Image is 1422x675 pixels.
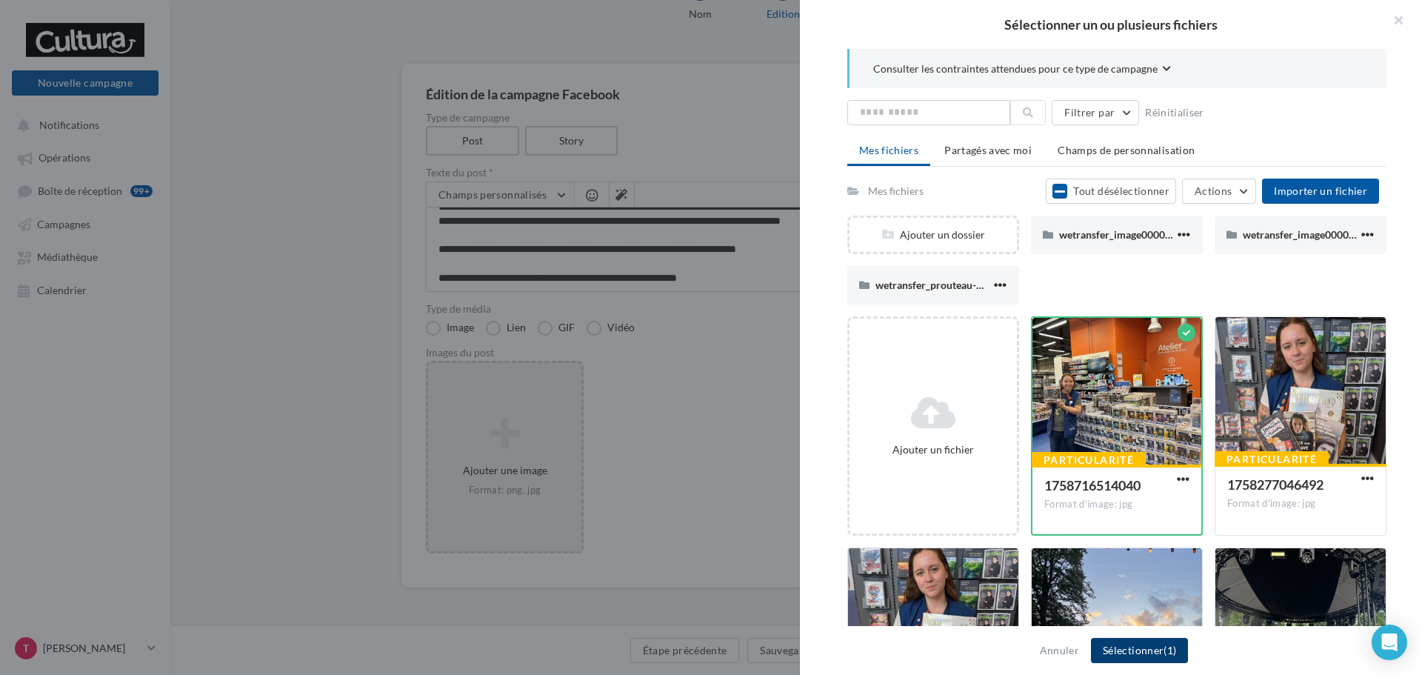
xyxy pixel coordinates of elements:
[1052,100,1139,125] button: Filtrer par
[1032,452,1146,468] div: Particularité
[1059,228,1281,241] span: wetransfer_image00001-jpeg_2024-10-01_1030
[1227,476,1323,493] span: 1758277046492
[1262,179,1379,204] button: Importer un fichier
[1044,498,1189,511] div: Format d'image: jpg
[1182,179,1256,204] button: Actions
[875,279,1084,291] span: wetransfer_prouteau-mov_2024-10-15_1341
[1034,642,1085,659] button: Annuler
[859,144,918,156] span: Mes fichiers
[1044,477,1141,493] span: 1758716514040
[1215,451,1329,468] div: Particularité
[868,184,924,199] div: Mes fichiers
[873,61,1158,76] span: Consulter les contraintes attendues pour ce type de campagne
[944,144,1032,156] span: Partagés avec moi
[1372,625,1407,660] div: Open Intercom Messenger
[1139,104,1210,122] button: Réinitialiser
[1164,644,1176,656] span: (1)
[1046,179,1176,204] button: Tout désélectionner
[1274,184,1367,197] span: Importer un fichier
[1195,184,1232,197] span: Actions
[873,61,1171,79] button: Consulter les contraintes attendues pour ce type de campagne
[824,18,1398,31] h2: Sélectionner un ou plusieurs fichiers
[1058,144,1195,156] span: Champs de personnalisation
[1091,638,1188,663] button: Sélectionner(1)
[855,442,1011,457] div: Ajouter un fichier
[1227,497,1374,511] div: Format d'image: jpg
[849,227,1017,242] div: Ajouter un dossier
